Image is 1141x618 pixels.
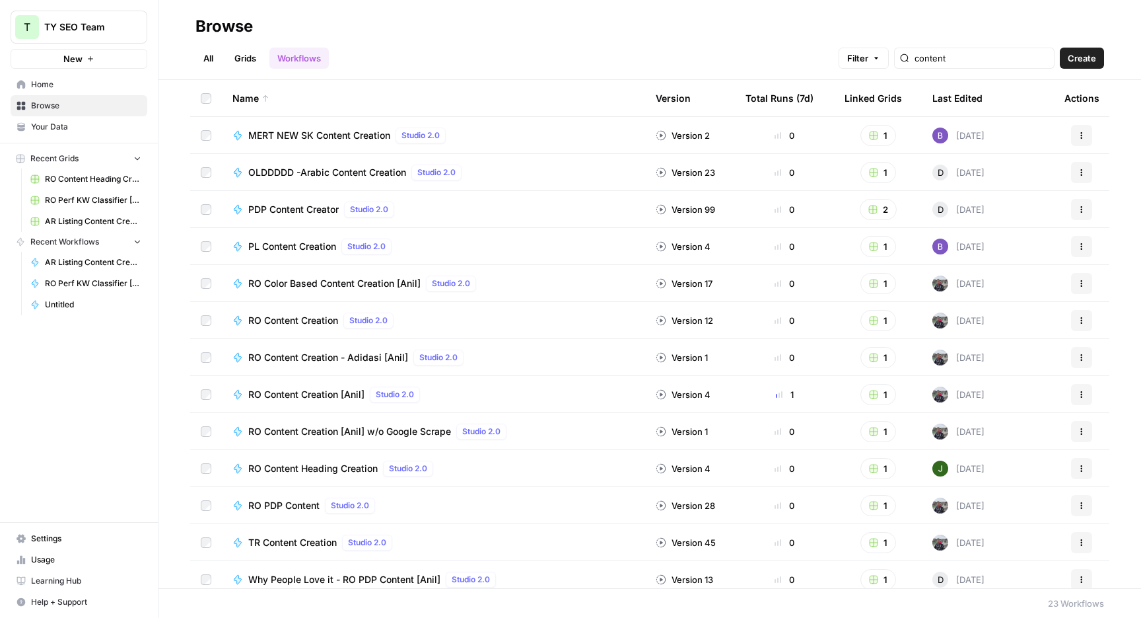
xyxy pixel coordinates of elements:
[11,49,147,69] button: New
[11,74,147,95] a: Home
[745,536,823,549] div: 0
[11,570,147,592] a: Learning Hub
[932,128,985,143] div: [DATE]
[248,499,320,512] span: RO PDP Content
[932,424,948,440] img: gw1sx2voaue3qv6n9g0ogtx49w3o
[11,232,147,252] button: Recent Workflows
[11,528,147,549] a: Settings
[656,351,708,364] div: Version 1
[24,19,30,35] span: T
[232,350,635,366] a: RO Content Creation - Adidasi [Anil]Studio 2.0
[248,166,406,179] span: OLDDDDD -Arabic Content Creation
[232,276,635,291] a: RO Color Based Content Creation [Anil]Studio 2.0
[11,116,147,137] a: Your Data
[932,350,948,366] img: gw1sx2voaue3qv6n9g0ogtx49w3o
[232,80,635,116] div: Name
[248,425,451,438] span: RO Content Creation [Anil] w/o Google Scrape
[745,80,813,116] div: Total Runs (7d)
[432,278,470,290] span: Studio 2.0
[232,128,635,143] a: MERT NEW SK Content CreationStudio 2.0
[45,256,141,268] span: AR Listing Content Creation
[932,202,985,217] div: [DATE]
[656,573,713,586] div: Version 13
[1068,52,1096,65] span: Create
[248,462,378,475] span: RO Content Heading Creation
[860,532,896,553] button: 1
[847,52,868,65] span: Filter
[248,388,364,401] span: RO Content Creation [Anil]
[915,52,1049,65] input: Search
[932,572,985,588] div: [DATE]
[932,535,985,551] div: [DATE]
[11,549,147,570] a: Usage
[226,48,264,69] a: Grids
[349,315,388,327] span: Studio 2.0
[845,80,902,116] div: Linked Grids
[860,273,896,294] button: 1
[745,388,823,401] div: 1
[248,277,421,290] span: RO Color Based Content Creation [Anil]
[656,536,716,549] div: Version 45
[24,252,147,273] a: AR Listing Content Creation
[232,424,635,440] a: RO Content Creation [Anil] w/o Google ScrapeStudio 2.0
[938,573,944,586] span: D
[248,351,408,364] span: RO Content Creation - Adidasi [Anil]
[656,499,715,512] div: Version 28
[24,190,147,211] a: RO Perf KW Classifier [Anil] Grid
[419,352,458,364] span: Studio 2.0
[860,199,897,220] button: 2
[232,387,635,403] a: RO Content Creation [Anil]Studio 2.0
[860,310,896,331] button: 1
[1064,80,1099,116] div: Actions
[195,16,253,37] div: Browse
[656,462,710,475] div: Version 4
[860,458,896,479] button: 1
[745,462,823,475] div: 0
[31,533,141,545] span: Settings
[232,165,635,180] a: OLDDDDD -Arabic Content CreationStudio 2.0
[350,204,388,215] span: Studio 2.0
[232,461,635,477] a: RO Content Heading CreationStudio 2.0
[348,537,386,549] span: Studio 2.0
[656,203,715,216] div: Version 99
[745,277,823,290] div: 0
[11,11,147,44] button: Workspace: TY SEO Team
[932,276,985,291] div: [DATE]
[938,203,944,216] span: D
[745,573,823,586] div: 0
[932,313,948,328] img: gw1sx2voaue3qv6n9g0ogtx49w3o
[932,535,948,551] img: gw1sx2voaue3qv6n9g0ogtx49w3o
[45,173,141,185] span: RO Content Heading Creation Grid
[745,425,823,438] div: 0
[860,495,896,516] button: 1
[932,387,985,403] div: [DATE]
[31,575,141,587] span: Learning Hub
[656,240,710,253] div: Version 4
[30,236,99,248] span: Recent Workflows
[932,424,985,440] div: [DATE]
[232,202,635,217] a: PDP Content CreatorStudio 2.0
[31,100,141,112] span: Browse
[30,153,79,165] span: Recent Grids
[269,48,329,69] a: Workflows
[24,294,147,315] a: Untitled
[745,240,823,253] div: 0
[860,384,896,405] button: 1
[745,499,823,512] div: 0
[248,129,390,142] span: MERT NEW SK Content Creation
[938,166,944,179] span: D
[63,52,83,65] span: New
[932,165,985,180] div: [DATE]
[932,239,948,254] img: ado9ny5rx1ptjx4mjd37i33wy0ah
[248,240,336,253] span: PL Content Creation
[31,79,141,91] span: Home
[24,211,147,232] a: AR Listing Content Creation Grid [Anil]
[232,239,635,254] a: PL Content CreationStudio 2.0
[1060,48,1104,69] button: Create
[248,536,337,549] span: TR Content Creation
[31,121,141,133] span: Your Data
[932,313,985,328] div: [DATE]
[656,166,715,179] div: Version 23
[745,166,823,179] div: 0
[656,80,691,116] div: Version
